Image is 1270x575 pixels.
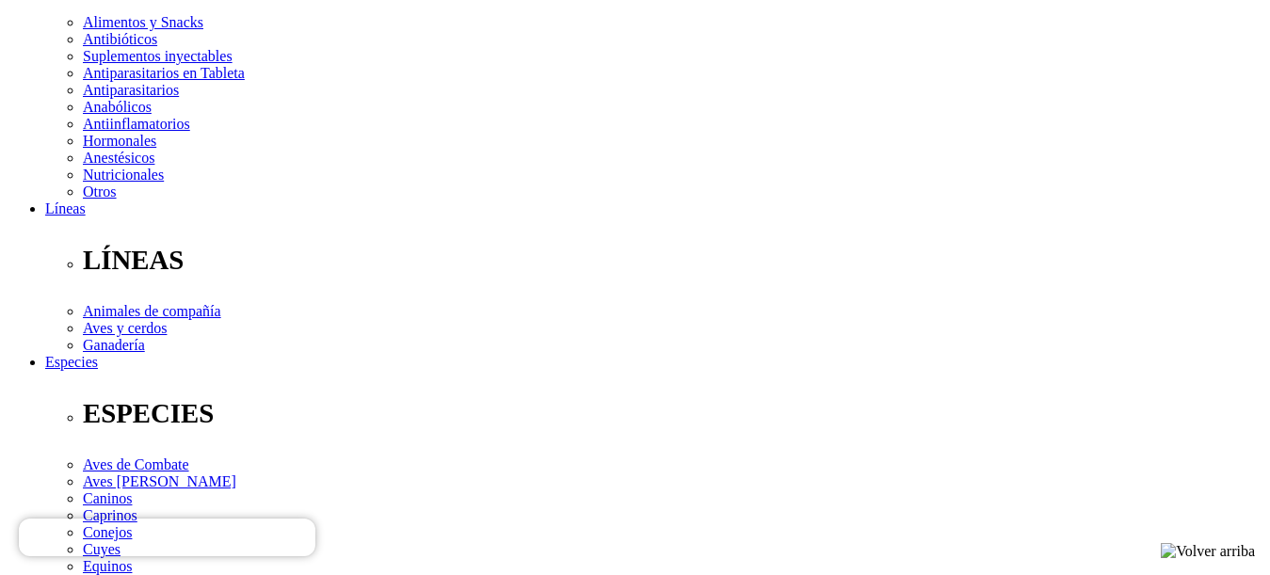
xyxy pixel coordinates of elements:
[83,31,157,47] a: Antibióticos
[83,473,236,489] a: Aves [PERSON_NAME]
[83,490,132,506] a: Caninos
[83,14,203,30] a: Alimentos y Snacks
[83,320,167,336] a: Aves y cerdos
[83,65,245,81] a: Antiparasitarios en Tableta
[19,519,315,556] iframe: Brevo live chat
[83,507,137,523] a: Caprinos
[83,337,145,353] a: Ganadería
[83,398,1262,429] p: ESPECIES
[45,200,86,216] a: Líneas
[83,541,121,557] a: Cuyes
[83,48,233,64] a: Suplementos inyectables
[83,456,189,472] a: Aves de Combate
[83,245,1262,276] p: LÍNEAS
[83,133,156,149] a: Hormonales
[83,558,132,574] a: Equinos
[83,150,154,166] a: Anestésicos
[83,82,179,98] a: Antiparasitarios
[83,99,152,115] a: Anabólicos
[83,167,164,183] a: Nutricionales
[1161,543,1255,560] img: Volver arriba
[83,184,117,200] a: Otros
[83,116,190,132] a: Antiinflamatorios
[45,354,98,370] a: Especies
[83,303,221,319] a: Animales de compañía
